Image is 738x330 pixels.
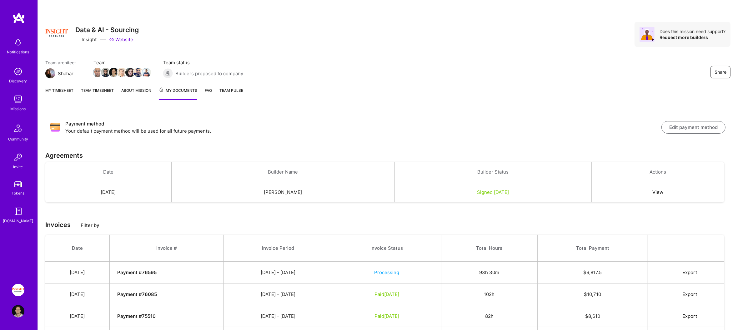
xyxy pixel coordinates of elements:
[12,305,24,318] img: User Avatar
[13,164,23,170] div: Invite
[219,87,243,100] a: Team Pulse
[12,284,24,296] img: Insight Partners: Data & AI - Sourcing
[675,269,697,276] button: Export
[50,122,60,132] img: Payment method
[219,88,243,93] span: Team Pulse
[93,68,102,77] img: Team Member Avatar
[12,205,24,218] img: guide book
[102,67,110,78] a: Team Member Avatar
[45,283,109,305] td: [DATE]
[109,68,118,77] img: Team Member Avatar
[134,67,142,78] a: Team Member Avatar
[12,65,24,78] img: discovery
[537,262,648,283] td: $ 9,817.5
[9,78,27,84] div: Discovery
[3,218,33,224] div: [DOMAIN_NAME]
[121,87,151,100] a: About Mission
[45,152,730,159] h3: Agreements
[142,67,150,78] a: Team Member Avatar
[45,305,109,327] td: [DATE]
[133,68,143,77] img: Team Member Avatar
[81,87,114,100] a: Team timesheet
[441,235,538,262] th: Total Hours
[109,36,133,43] a: Website
[660,34,725,40] div: Request more builders
[537,283,648,305] td: $ 10,710
[81,222,99,229] p: Filter by
[109,235,223,262] th: Invoice #
[8,136,28,142] div: Community
[374,291,399,297] span: Paid [DATE]
[45,235,109,262] th: Date
[159,87,197,94] span: My Documents
[45,262,109,283] td: [DATE]
[224,262,332,283] td: [DATE] - [DATE]
[76,71,81,76] i: icon Mail
[45,22,68,44] img: Company Logo
[104,223,108,227] i: icon CaretDown
[117,68,127,77] img: Team Member Avatar
[710,66,730,78] button: Share
[175,70,243,77] span: Builders proposed to company
[93,59,150,66] span: Team
[14,181,22,187] img: tokens
[661,121,725,134] button: Edit payment method
[224,305,332,327] td: [DATE] - [DATE]
[653,189,664,195] button: View
[163,59,243,66] span: Team status
[7,49,29,55] div: Notifications
[715,69,726,75] span: Share
[12,36,24,49] img: bell
[332,235,441,262] th: Invoice Status
[171,162,394,182] th: Builder Name
[640,27,655,42] img: Avatar
[45,182,171,203] td: [DATE]
[75,37,80,42] i: icon CompanyGray
[65,128,661,134] p: Your default payment method will be used for all future payments.
[224,235,332,262] th: Invoice Period
[441,283,538,305] td: 102h
[171,182,394,203] td: [PERSON_NAME]
[11,121,26,136] img: Community
[374,313,399,319] span: Paid [DATE]
[12,93,24,106] img: teamwork
[45,59,81,66] span: Team architect
[374,269,399,275] span: Processing
[58,70,73,77] div: Shahar
[126,67,134,78] a: Team Member Avatar
[45,68,55,78] img: Team Architect
[159,87,197,100] a: My Documents
[592,162,724,182] th: Actions
[537,305,648,327] td: $ 8,610
[12,190,25,196] div: Tokens
[163,68,173,78] img: Builders proposed to company
[10,305,26,318] a: User Avatar
[118,67,126,78] a: Team Member Avatar
[65,120,661,128] h3: Payment method
[45,87,73,100] a: My timesheet
[441,305,538,327] td: 82h
[675,291,697,298] button: Export
[75,36,97,43] div: Insight
[675,313,697,319] button: Export
[224,283,332,305] td: [DATE] - [DATE]
[675,270,680,275] i: icon OrangeDownload
[13,12,25,24] img: logo
[441,262,538,283] td: 93h 30m
[394,162,592,182] th: Builder Status
[537,235,648,262] th: Total Payment
[117,291,157,297] strong: Payment # 76085
[675,292,680,297] i: icon OrangeDownload
[10,284,26,296] a: Insight Partners: Data & AI - Sourcing
[117,269,157,275] strong: Payment # 76595
[142,68,151,77] img: Team Member Avatar
[402,189,584,195] div: Signed [DATE]
[117,313,156,319] strong: Payment # 75510
[12,151,24,164] img: Invite
[45,221,730,229] h3: Invoices
[205,87,212,100] a: FAQ
[125,68,135,77] img: Team Member Avatar
[45,162,171,182] th: Date
[660,28,725,34] div: Does this mission need support?
[101,68,110,77] img: Team Member Avatar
